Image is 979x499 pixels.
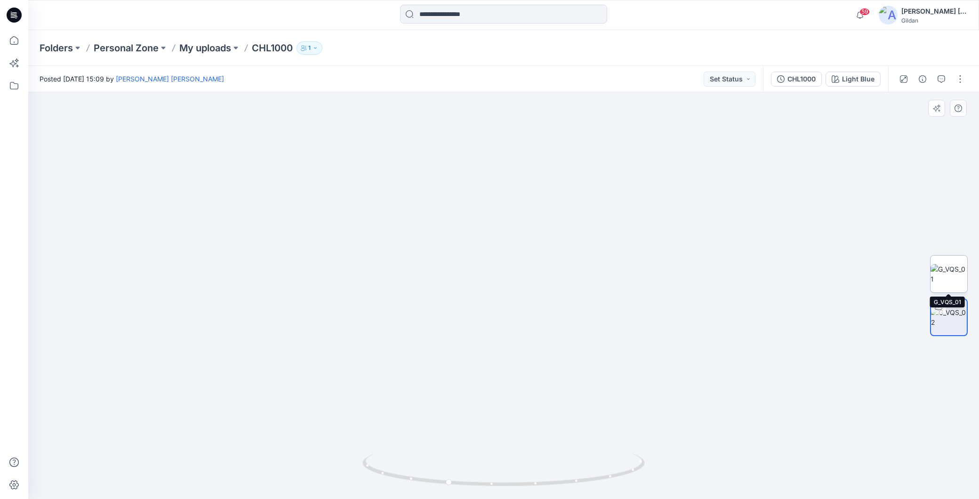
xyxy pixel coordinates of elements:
[94,41,159,55] a: Personal Zone
[787,74,816,84] div: CHL1000
[901,17,967,24] div: Gildan
[40,41,73,55] a: Folders
[931,307,967,327] img: G_VQS_02
[915,72,930,87] button: Details
[179,41,231,55] a: My uploads
[859,8,870,16] span: 59
[40,74,224,84] span: Posted [DATE] 15:09 by
[826,72,881,87] button: Light Blue
[842,74,875,84] div: Light Blue
[297,41,322,55] button: 1
[931,264,967,284] img: G_VQS_01
[116,75,224,83] a: [PERSON_NAME] [PERSON_NAME]
[252,41,293,55] p: CHL1000
[308,43,311,53] p: 1
[879,6,898,24] img: avatar
[771,72,822,87] button: CHL1000
[901,6,967,17] div: [PERSON_NAME] [PERSON_NAME]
